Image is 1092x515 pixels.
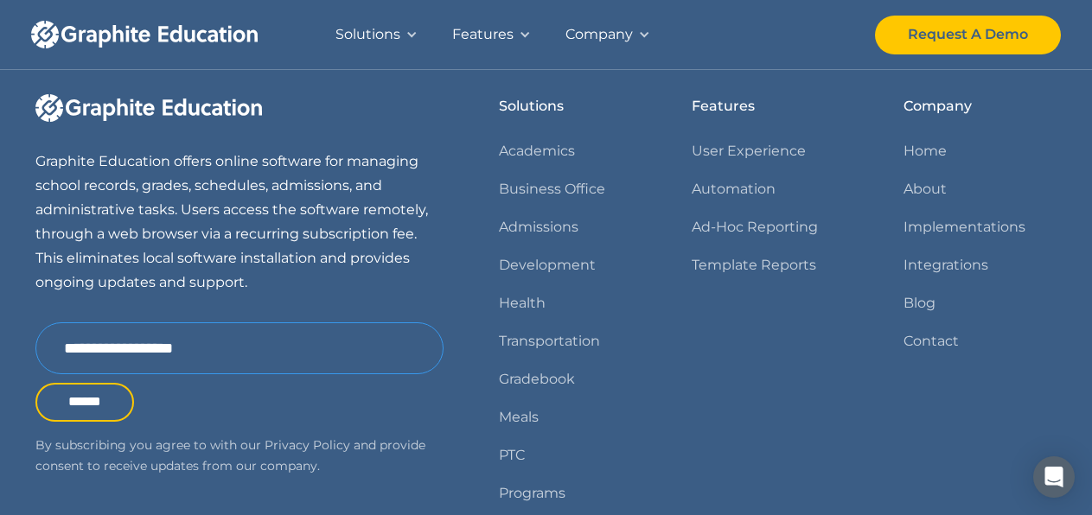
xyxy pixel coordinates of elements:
[565,22,633,47] div: Company
[1033,456,1075,498] div: Open Intercom Messenger
[904,215,1025,239] a: Implementations
[35,322,444,422] form: Email Form
[692,94,755,118] div: Features
[335,22,400,47] div: Solutions
[499,367,575,391] a: Gradebook
[499,405,539,429] a: Meals
[875,16,1061,54] a: Request A Demo
[904,291,936,315] a: Blog
[499,443,525,467] a: PTC
[499,481,565,505] a: Programs
[904,329,959,353] a: Contact
[904,94,972,118] div: Company
[692,139,806,163] a: User Experience
[35,149,444,295] p: Graphite Education offers online software for managing school records, grades, schedules, admissi...
[908,22,1028,47] div: Request A Demo
[499,139,575,163] a: Academics
[904,177,947,201] a: About
[499,94,564,118] div: Solutions
[35,435,444,477] p: By subscribing you agree to with our Privacy Policy and provide consent to receive updates from o...
[692,177,776,201] a: Automation
[499,291,546,315] a: Health
[692,215,818,239] a: Ad-Hoc Reporting
[499,177,605,201] a: Business Office
[692,253,816,277] a: Template Reports
[499,215,578,239] a: Admissions
[499,329,600,353] a: Transportation
[904,139,947,163] a: Home
[499,253,596,277] a: Development
[904,253,988,277] a: Integrations
[452,22,514,47] div: Features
